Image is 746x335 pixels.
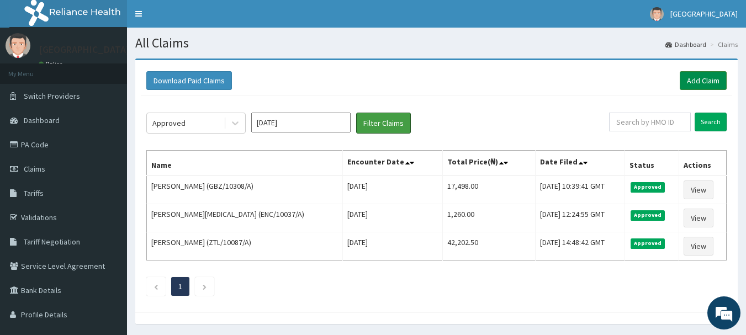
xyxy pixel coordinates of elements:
a: Page 1 is your current page [178,281,182,291]
td: 17,498.00 [443,176,536,204]
textarea: Type your message and hit 'Enter' [6,220,210,259]
button: Filter Claims [356,113,411,134]
td: [DATE] 10:39:41 GMT [535,176,625,204]
span: [GEOGRAPHIC_DATA] [670,9,738,19]
a: Previous page [154,281,158,291]
a: View [684,180,713,199]
td: 1,260.00 [443,204,536,232]
a: Online [39,60,65,68]
span: Switch Providers [24,91,80,101]
span: Approved [631,238,665,248]
button: Download Paid Claims [146,71,232,90]
span: Approved [631,210,665,220]
th: Total Price(₦) [443,151,536,176]
img: User Image [650,7,664,21]
div: Approved [152,118,186,129]
td: [PERSON_NAME][MEDICAL_DATA] (ENC/10037/A) [147,204,343,232]
span: Tariffs [24,188,44,198]
td: [DATE] 12:24:55 GMT [535,204,625,232]
a: View [684,237,713,256]
th: Actions [679,151,727,176]
td: 42,202.50 [443,232,536,260]
a: View [684,209,713,227]
td: [PERSON_NAME] (GBZ/10308/A) [147,176,343,204]
span: Tariff Negotiation [24,237,80,247]
img: d_794563401_company_1708531726252_794563401 [20,55,45,83]
th: Encounter Date [342,151,442,176]
th: Status [625,151,679,176]
th: Name [147,151,343,176]
img: User Image [6,33,30,58]
div: Chat with us now [57,62,186,76]
span: We're online! [64,98,152,210]
span: Dashboard [24,115,60,125]
th: Date Filed [535,151,625,176]
h1: All Claims [135,36,738,50]
td: [DATE] [342,176,442,204]
div: Minimize live chat window [181,6,208,32]
p: [GEOGRAPHIC_DATA] [39,45,130,55]
span: Claims [24,164,45,174]
input: Select Month and Year [251,113,351,132]
td: [DATE] [342,232,442,260]
td: [PERSON_NAME] (ZTL/10087/A) [147,232,343,260]
li: Claims [707,40,738,49]
input: Search by HMO ID [609,113,691,131]
a: Add Claim [680,71,727,90]
a: Dashboard [665,40,706,49]
td: [DATE] [342,204,442,232]
input: Search [695,113,727,131]
span: Approved [631,182,665,192]
td: [DATE] 14:48:42 GMT [535,232,625,260]
a: Next page [202,281,207,291]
